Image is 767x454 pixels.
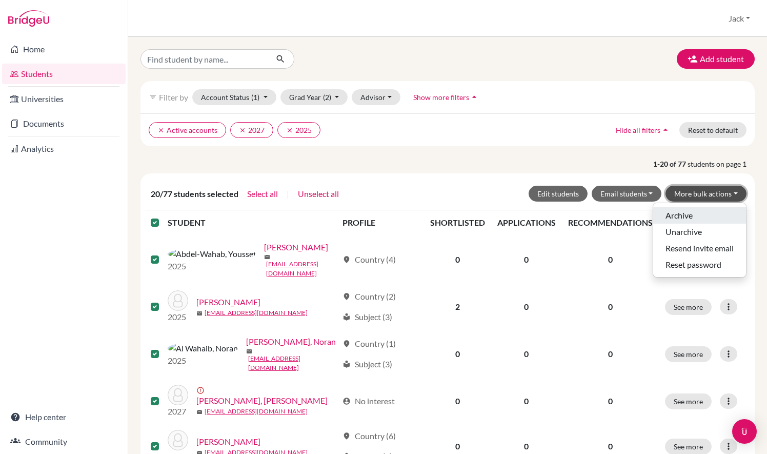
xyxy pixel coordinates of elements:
[168,385,188,405] img: Al Wahaibi, Abdulmalik
[653,207,746,224] button: Archive
[342,255,351,264] span: location_on
[246,335,336,348] a: [PERSON_NAME], Noran
[297,187,339,201] button: Unselect all
[266,260,338,278] a: [EMAIL_ADDRESS][DOMAIN_NAME]
[653,224,746,240] button: Unarchive
[246,348,252,354] span: mail
[196,310,203,317] span: mail
[653,240,746,256] button: Resend invite email
[568,440,653,452] p: 0
[168,210,336,235] th: STUDENT
[342,311,392,323] div: Subject (3)
[286,127,293,134] i: clear
[568,348,653,360] p: 0
[239,127,246,134] i: clear
[149,93,157,101] i: filter_list
[277,122,320,138] button: clear2025
[424,210,491,235] th: SHORTLISTED
[264,254,270,260] span: mail
[568,301,653,313] p: 0
[491,210,562,235] th: APPLICATIONS
[653,256,746,273] button: Reset password
[205,407,308,416] a: [EMAIL_ADDRESS][DOMAIN_NAME]
[424,235,491,284] td: 0
[413,93,469,102] span: Show more filters
[424,379,491,424] td: 0
[405,89,488,105] button: Show more filtersarrow_drop_up
[251,93,259,102] span: (1)
[248,354,338,372] a: [EMAIL_ADDRESS][DOMAIN_NAME]
[140,49,268,69] input: Find student by name...
[168,430,188,450] img: Al-Zamel, Faisal
[149,122,226,138] button: clearActive accounts
[2,113,126,134] a: Documents
[2,407,126,427] a: Help center
[151,188,238,200] span: 20/77 students selected
[568,253,653,266] p: 0
[342,338,396,350] div: Country (1)
[491,235,562,284] td: 0
[205,308,308,318] a: [EMAIL_ADDRESS][DOMAIN_NAME]
[562,210,659,235] th: RECOMMENDATIONS
[2,64,126,84] a: Students
[679,122,746,138] button: Reset to default
[529,186,588,202] button: Edit students
[424,329,491,379] td: 0
[352,89,400,105] button: Advisor
[724,9,755,28] button: Jack
[2,39,126,60] a: Home
[665,186,746,202] button: More bulk actions
[342,290,396,303] div: Country (2)
[196,386,207,394] span: error_outline
[491,329,562,379] td: 0
[592,186,662,202] button: Email students
[2,431,126,452] a: Community
[192,89,276,105] button: Account Status(1)
[323,93,331,102] span: (2)
[665,346,712,362] button: See more
[342,430,396,442] div: Country (6)
[568,395,653,407] p: 0
[280,89,348,105] button: Grad Year(2)
[168,342,238,354] img: Al Wahaib, Noran
[653,203,746,278] ul: More bulk actions
[168,354,238,367] p: 2025
[196,436,260,448] a: [PERSON_NAME]
[732,419,757,444] div: Open Intercom Messenger
[665,299,712,315] button: See more
[342,397,351,405] span: account_circle
[168,405,188,418] p: 2027
[2,139,126,159] a: Analytics
[342,292,351,301] span: location_on
[159,92,188,102] span: Filter by
[342,395,395,407] div: No interest
[342,313,351,321] span: local_library
[424,284,491,329] td: 2
[491,284,562,329] td: 0
[168,248,256,260] img: Abdel-Wahab, Youssef
[342,340,351,348] span: location_on
[2,89,126,109] a: Universities
[653,159,688,169] strong: 1-20 of 77
[342,432,351,440] span: location_on
[677,49,755,69] button: Add student
[230,122,273,138] button: clear2027
[688,159,755,169] span: students on page 1
[168,311,188,323] p: 2025
[247,187,278,201] button: Select all
[336,210,424,235] th: PROFILE
[264,241,328,253] a: [PERSON_NAME]
[8,10,49,27] img: Bridge-U
[157,127,165,134] i: clear
[342,358,392,370] div: Subject (3)
[665,393,712,409] button: See more
[607,122,679,138] button: Hide all filtersarrow_drop_up
[196,296,260,308] a: [PERSON_NAME]
[196,394,328,407] a: [PERSON_NAME], [PERSON_NAME]
[287,188,289,200] span: |
[491,379,562,424] td: 0
[168,260,256,272] p: 2025
[660,125,671,135] i: arrow_drop_up
[168,290,188,311] img: Al Busaidi, Khalid
[342,360,351,368] span: local_library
